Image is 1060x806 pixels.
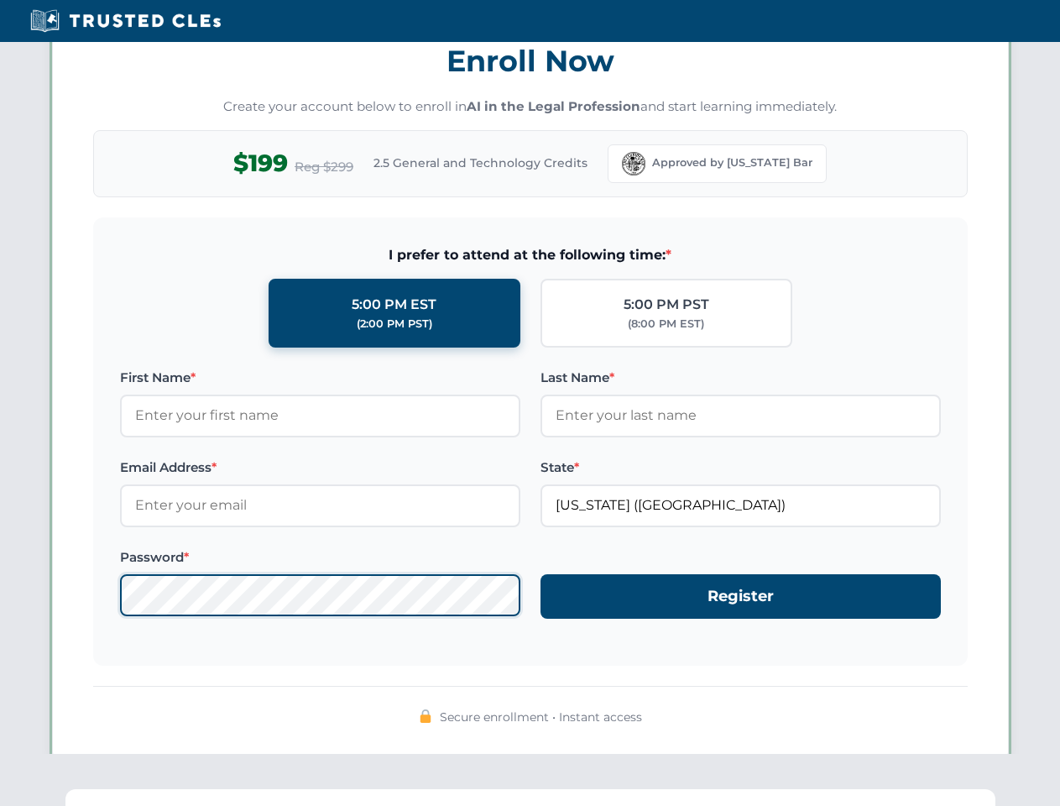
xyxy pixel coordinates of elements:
[93,34,968,87] h3: Enroll Now
[233,144,288,182] span: $199
[540,395,941,437] input: Enter your last name
[540,484,941,526] input: Florida (FL)
[540,574,941,619] button: Register
[120,484,520,526] input: Enter your email
[120,395,520,437] input: Enter your first name
[373,154,587,172] span: 2.5 General and Technology Credits
[652,154,812,171] span: Approved by [US_STATE] Bar
[419,709,432,723] img: 🔒
[120,458,520,478] label: Email Address
[25,8,226,34] img: Trusted CLEs
[540,458,941,478] label: State
[440,708,642,726] span: Secure enrollment • Instant access
[624,294,709,316] div: 5:00 PM PST
[120,368,520,388] label: First Name
[540,368,941,388] label: Last Name
[120,244,941,266] span: I prefer to attend at the following time:
[120,547,520,568] label: Password
[352,294,436,316] div: 5:00 PM EST
[467,98,640,114] strong: AI in the Legal Profession
[622,152,645,175] img: Florida Bar
[357,316,432,332] div: (2:00 PM PST)
[93,97,968,117] p: Create your account below to enroll in and start learning immediately.
[295,157,353,177] span: Reg $299
[628,316,704,332] div: (8:00 PM EST)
